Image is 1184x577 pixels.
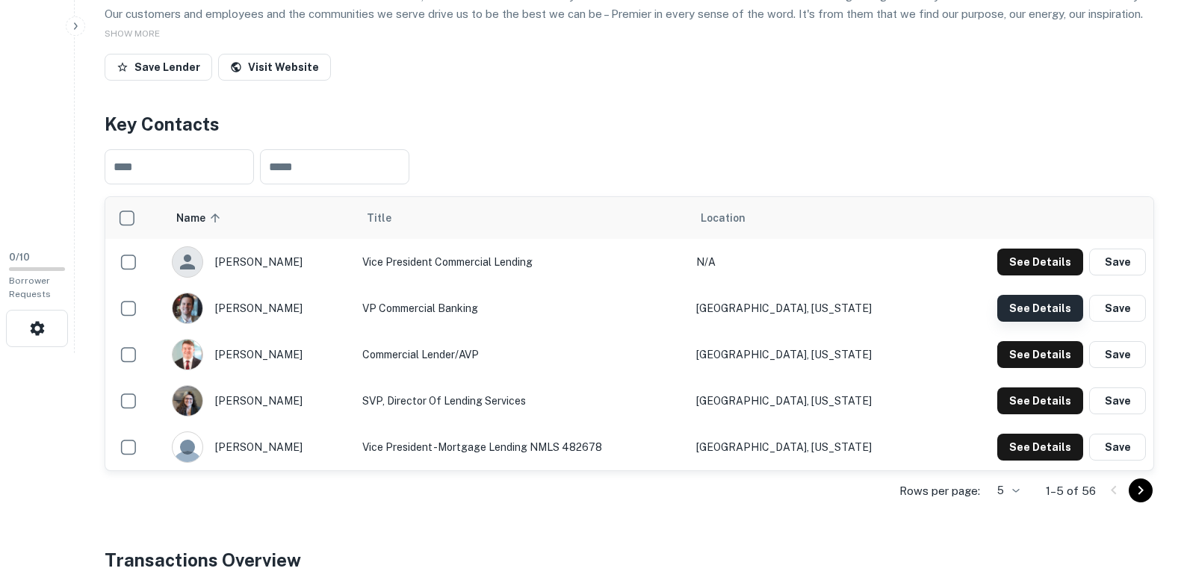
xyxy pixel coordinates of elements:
[172,431,348,463] div: [PERSON_NAME]
[9,252,30,263] span: 0 / 10
[105,54,212,81] button: Save Lender
[355,285,689,331] td: VP Commercial Banking
[355,197,689,239] th: Title
[689,331,938,378] td: [GEOGRAPHIC_DATA], [US_STATE]
[1089,434,1146,461] button: Save
[997,341,1083,368] button: See Details
[701,209,746,227] span: Location
[172,385,348,417] div: [PERSON_NAME]
[689,197,938,239] th: Location
[355,378,689,424] td: SVP, Director of Lending Services
[173,432,202,462] img: 9c8pery4andzj6ohjkjp54ma2
[173,293,202,323] img: 1617445217372
[355,239,689,285] td: Vice President Commercial Lending
[1089,249,1146,275] button: Save
[997,387,1083,414] button: See Details
[689,239,938,285] td: N/A
[355,331,689,378] td: Commercial Lender/AVP
[689,378,938,424] td: [GEOGRAPHIC_DATA], [US_STATE]
[218,54,331,81] a: Visit Website
[1089,341,1146,368] button: Save
[997,249,1083,275] button: See Details
[105,546,301,573] h4: Transactions Overview
[105,197,1153,470] div: scrollable content
[367,209,411,227] span: Title
[899,482,980,500] p: Rows per page:
[1109,458,1184,529] iframe: Chat Widget
[172,339,348,370] div: [PERSON_NAME]
[9,275,51,299] span: Borrower Requests
[164,197,356,239] th: Name
[689,424,938,470] td: [GEOGRAPHIC_DATA], [US_STATE]
[355,424,689,470] td: Vice President -Mortgage Lending NMLS 482678
[105,110,1154,137] h4: Key Contacts
[176,209,225,227] span: Name
[997,434,1083,461] button: See Details
[173,386,202,416] img: 1686916396448
[1089,295,1146,322] button: Save
[1046,482,1096,500] p: 1–5 of 56
[689,285,938,331] td: [GEOGRAPHIC_DATA], [US_STATE]
[105,28,160,39] span: SHOW MORE
[172,293,348,324] div: [PERSON_NAME]
[997,295,1083,322] button: See Details
[986,480,1022,502] div: 5
[173,340,202,369] img: 1566919178717
[172,246,348,278] div: [PERSON_NAME]
[1089,387,1146,414] button: Save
